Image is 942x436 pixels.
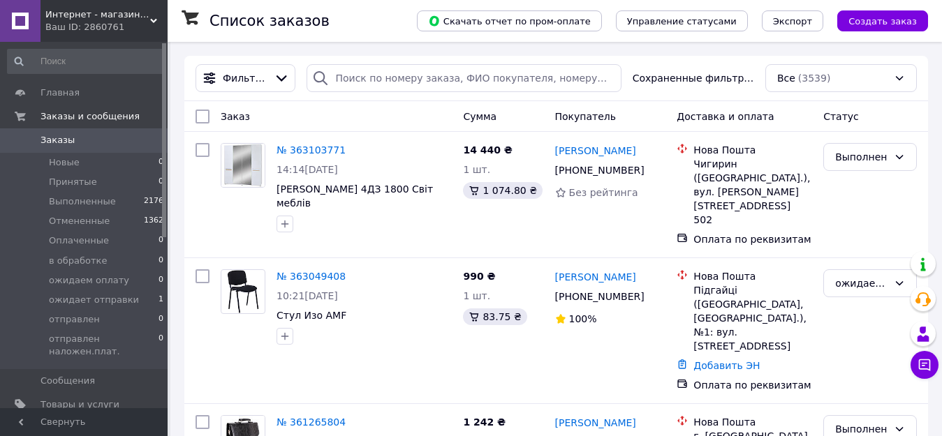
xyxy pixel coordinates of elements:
span: Без рейтинга [569,187,638,198]
a: Добавить ЭН [693,360,760,371]
a: [PERSON_NAME] 4ДЗ 1800 Світ меблів [277,183,433,209]
span: Новые [49,156,80,169]
a: [PERSON_NAME] [555,144,636,158]
img: Фото товару [227,270,259,313]
span: [PHONE_NUMBER] [555,165,645,176]
span: Фильтры [223,71,268,85]
div: Нова Пошта [693,143,812,157]
span: 14 440 ₴ [463,144,513,156]
span: (3539) [798,73,831,84]
span: Заказ [221,111,250,122]
span: Скачать отчет по пром-оплате [428,15,591,27]
span: [PHONE_NUMBER] [555,291,645,302]
span: Экспорт [773,16,812,27]
div: Ваш ID: 2860761 [45,21,168,33]
input: Поиск [7,49,165,74]
span: в обработке [49,255,107,267]
span: 1362 [144,215,163,227]
div: Выполнен [835,149,888,165]
a: [PERSON_NAME] [555,270,636,284]
span: 100% [569,313,597,324]
span: Выполненные [49,195,116,208]
span: Сумма [463,111,496,122]
span: Доставка и оплата [677,111,774,122]
span: 0 [159,255,163,267]
img: Фото товару [221,144,265,187]
span: Покупатель [555,111,617,122]
div: 83.75 ₴ [463,308,527,325]
span: Заказы и сообщения [41,110,140,123]
a: Фото товару [221,269,265,314]
span: Товары и услуги [41,398,119,411]
span: Статус [823,111,859,122]
span: отправлен наложен.плат. [49,333,159,358]
button: Скачать отчет по пром-оплате [417,10,602,31]
span: Управление статусами [627,16,737,27]
span: 10:21[DATE] [277,290,338,301]
span: 14:14[DATE] [277,164,338,175]
span: Принятые [49,176,97,188]
span: 0 [159,156,163,169]
div: Оплата по реквизитам [693,378,812,392]
div: Нова Пошта [693,415,812,429]
span: 0 [159,333,163,358]
button: Экспорт [762,10,823,31]
a: № 363103771 [277,144,346,156]
span: Оплаченные [49,234,109,247]
div: Підгайці ([GEOGRAPHIC_DATA], [GEOGRAPHIC_DATA].), №1: вул. [STREET_ADDRESS] [693,283,812,353]
div: Нова Пошта [693,269,812,283]
span: ожидает отправки [49,294,139,306]
a: № 363049408 [277,271,346,282]
a: Фото товару [221,143,265,188]
span: Отмененные [49,215,110,227]
a: Стул Изо AMF [277,310,346,321]
input: Поиск по номеру заказа, ФИО покупателя, номеру телефона, Email, номеру накладной [307,64,621,92]
span: 1 242 ₴ [463,416,506,428]
div: Оплата по реквизитам [693,232,812,246]
span: Заказы [41,134,75,146]
span: отправлен [49,313,100,326]
span: 0 [159,274,163,287]
span: 0 [159,234,163,247]
a: Создать заказ [823,15,928,26]
h1: Список заказов [209,13,330,29]
div: 1 074.80 ₴ [463,182,543,199]
span: Создать заказ [848,16,917,27]
span: 990 ₴ [463,271,495,282]
span: 1 шт. [463,290,490,301]
button: Чат с покупателем [911,351,939,379]
span: Главная [41,87,80,99]
div: Чигирин ([GEOGRAPHIC_DATA].), вул. [PERSON_NAME][STREET_ADDRESS] 502 [693,157,812,227]
span: Интернет - магазин "WagonShop" [45,8,150,21]
span: 2176 [144,195,163,208]
span: 1 шт. [463,164,490,175]
span: ожидаем оплату [49,274,129,287]
span: 0 [159,176,163,188]
span: Сообщения [41,375,95,387]
span: 0 [159,313,163,326]
span: Все [777,71,795,85]
button: Создать заказ [837,10,928,31]
div: ожидает отправки [835,276,888,291]
span: 1 [159,294,163,306]
a: № 361265804 [277,416,346,428]
button: Управление статусами [616,10,748,31]
span: Сохраненные фильтры: [633,71,754,85]
a: [PERSON_NAME] [555,416,636,430]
